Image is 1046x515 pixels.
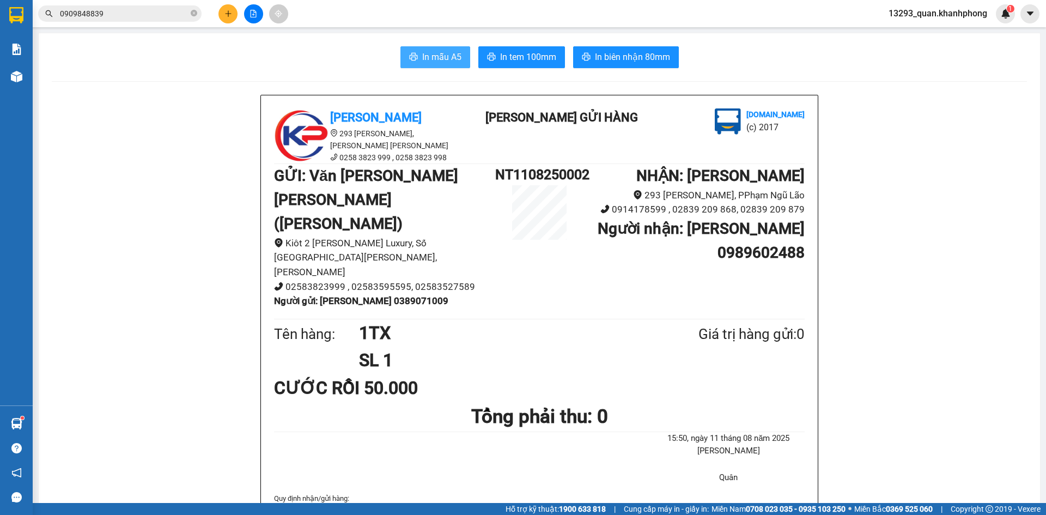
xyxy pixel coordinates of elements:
span: close-circle [191,9,197,19]
li: (c) 2017 [746,120,805,134]
span: printer [582,52,591,63]
img: warehouse-icon [11,418,22,429]
img: logo.jpg [274,108,329,163]
li: 15:50, ngày 11 tháng 08 năm 2025 [653,432,805,445]
b: NHẬN : [PERSON_NAME] [636,167,805,185]
img: logo-vxr [9,7,23,23]
span: question-circle [11,443,22,453]
span: environment [75,72,83,80]
img: solution-icon [11,44,22,55]
li: [PERSON_NAME] [653,445,805,458]
input: Tìm tên, số ĐT hoặc mã đơn [60,8,188,20]
b: Người gửi : [PERSON_NAME] 0389071009 [274,295,448,306]
h1: 1TX [359,319,646,347]
span: ⚪️ [848,507,852,511]
li: 0914178599 , 02839 209 868, 02839 209 879 [583,202,805,217]
span: Cung cấp máy in - giấy in: [624,503,709,515]
span: file-add [250,10,257,17]
span: caret-down [1025,9,1035,19]
h1: Tổng phải thu: 0 [274,402,805,432]
span: Miền Nam [711,503,846,515]
span: aim [275,10,282,17]
h1: NT1108250002 [495,164,583,185]
button: aim [269,4,288,23]
button: file-add [244,4,263,23]
span: 1 [1008,5,1012,13]
h1: SL 1 [359,347,646,374]
li: [PERSON_NAME] [PERSON_NAME] [75,46,145,70]
span: | [941,503,942,515]
div: CƯỚC RỒI 50.000 [274,374,449,402]
span: Miền Bắc [854,503,933,515]
span: environment [330,129,338,137]
span: | [614,503,616,515]
li: 02583823999 , 02583595595, 02583527589 [274,280,495,294]
span: phone [330,153,338,161]
sup: 1 [1007,5,1014,13]
span: close-circle [191,10,197,16]
li: Quân [653,471,805,484]
b: [PERSON_NAME] GỬI HÀNG [485,111,638,124]
span: plus [224,10,232,17]
li: 293 [PERSON_NAME], [PERSON_NAME] [PERSON_NAME] [274,128,470,152]
div: Giá trị hàng gửi: 0 [646,323,805,346]
li: 0258 3823 999 , 0258 3823 998 [274,152,470,163]
span: 13293_quan.khanhphong [880,7,996,20]
button: printerIn mẫu A5 [400,46,470,68]
span: phone [600,204,610,214]
b: GỬI : Văn [PERSON_NAME] [PERSON_NAME] ([PERSON_NAME]) [274,167,458,233]
li: [PERSON_NAME] [5,5,158,26]
li: VP Văn [PERSON_NAME] [PERSON_NAME] ([PERSON_NAME]) [5,46,75,94]
button: caret-down [1020,4,1039,23]
span: search [45,10,53,17]
span: environment [633,190,642,199]
span: copyright [986,505,993,513]
span: In tem 100mm [500,50,556,64]
strong: 0369 525 060 [886,505,933,513]
strong: 1900 633 818 [559,505,606,513]
button: printerIn tem 100mm [478,46,565,68]
span: notification [11,468,22,478]
span: In mẫu A5 [422,50,461,64]
span: In biên nhận 80mm [595,50,670,64]
img: icon-new-feature [1001,9,1011,19]
sup: 1 [21,416,24,420]
div: Tên hàng: [274,323,359,346]
img: warehouse-icon [11,71,22,82]
button: plus [218,4,238,23]
b: [DOMAIN_NAME] [746,110,805,119]
img: logo.jpg [715,108,741,135]
strong: 0708 023 035 - 0935 103 250 [746,505,846,513]
b: Người nhận : [PERSON_NAME] 0989602488 [598,220,805,262]
span: message [11,492,22,502]
span: environment [274,238,283,247]
span: Hỗ trợ kỹ thuật: [506,503,606,515]
span: printer [409,52,418,63]
span: printer [487,52,496,63]
button: printerIn biên nhận 80mm [573,46,679,68]
span: phone [274,282,283,291]
li: Kiôt 2 [PERSON_NAME] Luxury, Số [GEOGRAPHIC_DATA][PERSON_NAME], [PERSON_NAME] [274,236,495,280]
li: 293 [PERSON_NAME], PPhạm Ngũ Lão [583,188,805,203]
img: logo.jpg [5,5,44,44]
b: [PERSON_NAME] [330,111,422,124]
